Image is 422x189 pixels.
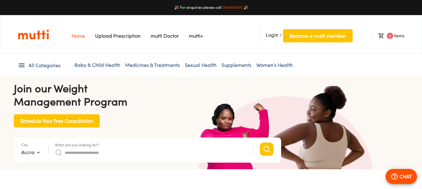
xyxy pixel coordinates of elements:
div: Accra [21,148,42,158]
button: Become a mutti member [283,29,353,42]
a: Navigates to mutti doctor website [151,33,179,39]
a: Baby & Child Health [74,62,120,68]
h4: Join our Weight Management Program [14,82,281,108]
img: Logo [18,29,49,40]
span: Become a mutti member [290,31,346,40]
li: Items [373,30,404,41]
label: City [21,143,28,147]
a: Women’s Health [256,62,293,68]
a: Supplements [222,62,251,68]
button: Schedule Your Free Consultation [14,114,100,127]
span: Schedule Your Free Consultation [20,116,93,125]
p: CHAT [399,173,412,180]
a: Medicines & Treatments [125,62,180,68]
button: Search [260,143,274,156]
a: Sexual Health [185,62,216,68]
a: Navigates to Prescription Upload Page [95,33,141,39]
a: Schedule Your Free Consultation [14,117,100,123]
label: What are you looking for? [55,143,99,147]
span: Login [266,32,278,38]
a: Navigates to mutti+ page [189,33,203,39]
button: CHAT [386,169,417,184]
a: 0558134375 [222,5,243,10]
span: All Categories [29,62,61,69]
span: 0 [387,33,393,39]
a: Navigates to Home Page [72,33,85,39]
li: / [261,27,353,45]
a: Link on the logo navigates to HomePage [18,29,49,40]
